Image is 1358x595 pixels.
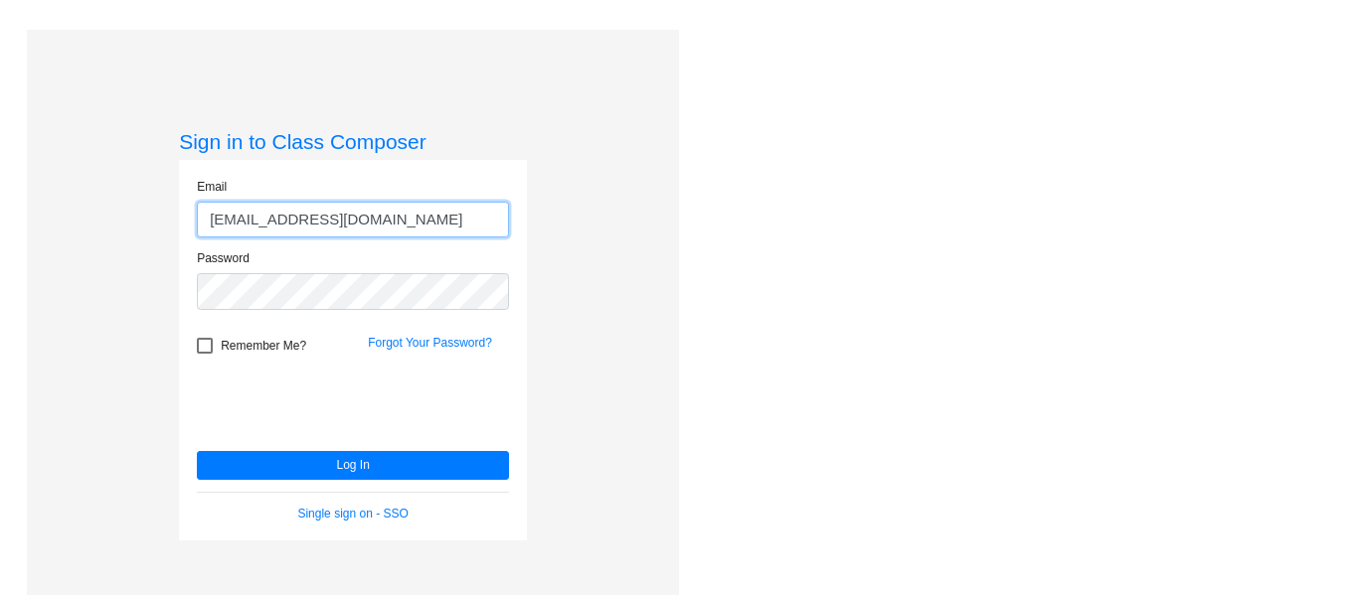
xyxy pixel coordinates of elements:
[197,249,250,267] label: Password
[368,336,492,350] a: Forgot Your Password?
[179,129,527,154] h3: Sign in to Class Composer
[221,334,306,358] span: Remember Me?
[297,507,408,521] a: Single sign on - SSO
[197,178,227,196] label: Email
[197,451,509,480] button: Log In
[197,364,499,441] iframe: reCAPTCHA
